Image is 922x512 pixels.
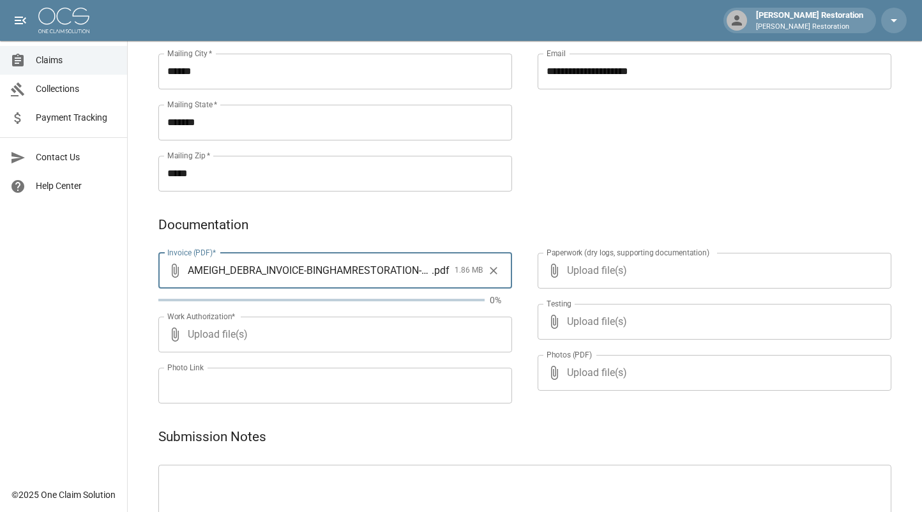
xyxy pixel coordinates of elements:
[167,99,217,110] label: Mailing State
[490,294,512,306] p: 0%
[547,298,571,309] label: Testing
[188,317,478,352] span: Upload file(s)
[455,264,483,277] span: 1.86 MB
[567,355,857,391] span: Upload file(s)
[567,253,857,289] span: Upload file(s)
[432,263,450,278] span: . pdf
[167,247,216,258] label: Invoice (PDF)*
[167,362,204,373] label: Photo Link
[484,261,503,280] button: Clear
[8,8,33,33] button: open drawer
[547,48,566,59] label: Email
[167,311,236,322] label: Work Authorization*
[188,263,432,278] span: AMEIGH_DEBRA_INVOICE-BINGHAMRESTORATION-PHX
[36,82,117,96] span: Collections
[36,151,117,164] span: Contact Us
[167,150,211,161] label: Mailing Zip
[547,349,592,360] label: Photos (PDF)
[567,304,857,340] span: Upload file(s)
[36,111,117,124] span: Payment Tracking
[36,179,117,193] span: Help Center
[38,8,89,33] img: ocs-logo-white-transparent.png
[547,247,709,258] label: Paperwork (dry logs, supporting documentation)
[751,9,868,32] div: [PERSON_NAME] Restoration
[11,488,116,501] div: © 2025 One Claim Solution
[167,48,213,59] label: Mailing City
[756,22,863,33] p: [PERSON_NAME] Restoration
[36,54,117,67] span: Claims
